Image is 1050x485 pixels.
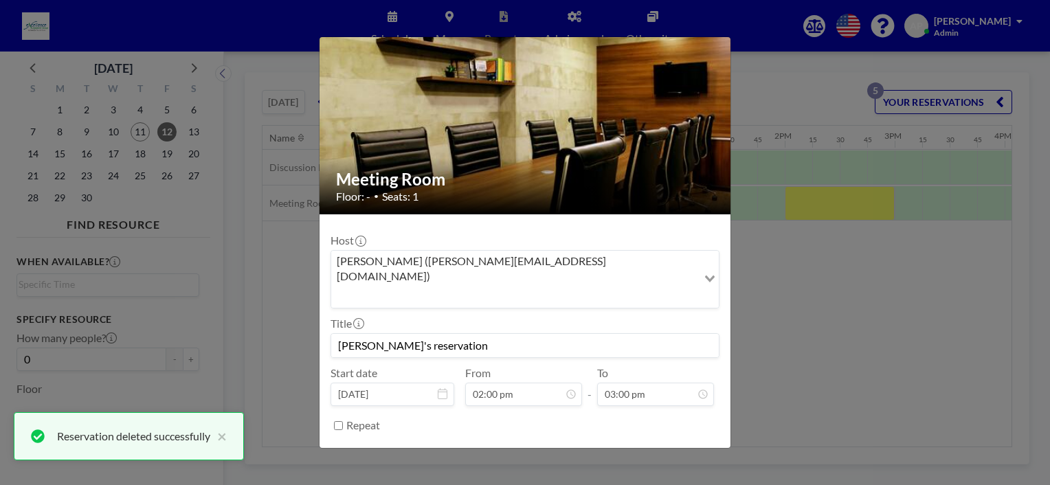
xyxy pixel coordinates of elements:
[331,234,365,247] label: Host
[588,371,592,401] span: -
[382,190,418,203] span: Seats: 1
[573,448,627,472] button: REMOVE
[331,366,377,380] label: Start date
[374,191,379,201] span: •
[57,428,210,444] div: Reservation deleted successfully
[333,287,696,305] input: Search for option
[346,418,380,432] label: Repeat
[334,253,695,284] span: [PERSON_NAME] ([PERSON_NAME][EMAIL_ADDRESS][DOMAIN_NAME])
[597,366,608,380] label: To
[331,317,363,330] label: Title
[210,428,227,444] button: close
[336,190,370,203] span: Floor: -
[633,448,719,472] button: SAVE CHANGES
[465,366,491,380] label: From
[331,334,719,357] input: (No title)
[336,169,715,190] h2: Meeting Room
[331,251,719,308] div: Search for option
